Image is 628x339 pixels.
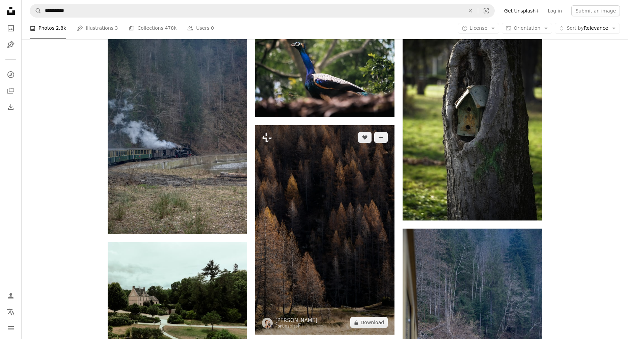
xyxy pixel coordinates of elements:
button: License [458,23,499,34]
form: Find visuals sitewide [30,4,495,18]
button: Sort byRelevance [555,23,620,34]
a: Users 0 [187,18,214,39]
div: For [275,324,318,329]
button: Orientation [502,23,552,34]
button: Submit an image [571,5,620,16]
a: Home — Unsplash [4,4,18,19]
span: 478k [165,25,176,32]
a: [PERSON_NAME] [275,317,318,324]
a: Collections [4,84,18,98]
span: Relevance [567,25,608,32]
a: Illustrations 3 [77,18,118,39]
a: Get Unsplash+ [500,5,544,16]
button: Language [4,305,18,319]
button: Menu [4,321,18,335]
span: 3 [115,25,118,32]
a: Unsplash+ [282,324,304,329]
button: Visual search [478,4,494,17]
a: Illustrations [4,38,18,51]
img: Birdhouse is nestled inside a tree. [403,11,542,220]
a: a peacock standing on top of a lush green forest [255,68,394,74]
a: a green and yellow train traveling through a forest [403,330,542,336]
a: Collections 478k [129,18,176,39]
a: Download History [4,100,18,114]
img: a train traveling through a forest filled with trees [108,25,247,234]
button: Search Unsplash [30,4,42,17]
a: Explore [4,68,18,81]
a: Log in [544,5,566,16]
span: License [470,25,488,31]
button: Like [358,132,372,143]
button: Clear [463,4,478,17]
span: 0 [211,25,214,32]
a: a group of trees that are standing in the grass [255,227,394,233]
a: Log in / Sign up [4,289,18,303]
a: pathway to white and gray concrete house surrounded by trees during daytime [108,288,247,294]
img: Go to laura adai's profile [262,318,273,329]
span: Orientation [514,25,540,31]
a: a train traveling through a forest filled with trees [108,126,247,132]
a: Photos [4,22,18,35]
button: Add to Collection [374,132,388,143]
img: a peacock standing on top of a lush green forest [255,24,394,117]
img: a group of trees that are standing in the grass [255,125,394,335]
button: Download [350,317,388,328]
a: Birdhouse is nestled inside a tree. [403,113,542,119]
span: Sort by [567,25,583,31]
